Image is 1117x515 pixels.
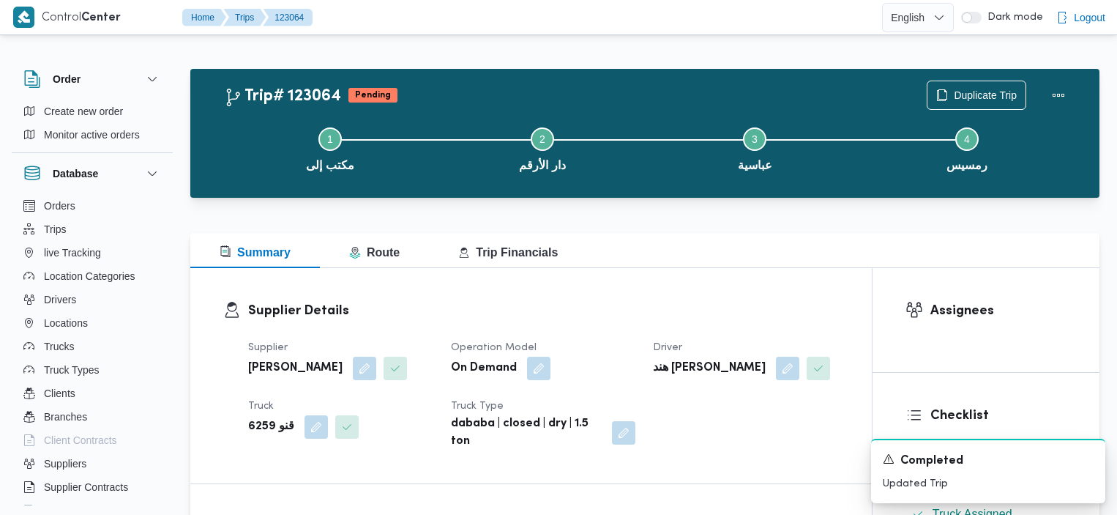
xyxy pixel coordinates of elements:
p: Updated Trip [883,476,1094,492]
span: Operation Model [451,343,537,352]
button: Trucks [18,335,167,358]
b: Center [81,12,121,23]
button: Trips [18,218,167,241]
button: 123064 [263,9,313,26]
span: Locations [44,314,88,332]
span: 1 [327,133,333,145]
button: Create new order [18,100,167,123]
span: Dark mode [982,12,1043,23]
div: Database [12,194,173,511]
img: X8yXhbKr1z7QwAAAABJRU5ErkJggg== [13,7,34,28]
span: Suppliers [44,455,86,473]
span: Truck Types [44,361,99,379]
span: Driver [653,343,682,352]
div: Notification [883,452,1094,470]
span: Completed [900,453,963,470]
button: Truck Types [18,358,167,382]
span: 3 [752,133,758,145]
button: Clients [18,382,167,405]
span: Truck [248,401,274,411]
div: Order [12,100,173,152]
span: Trucks [44,338,74,355]
span: رمسيس [946,157,987,174]
b: dababa | closed | dry | 1.5 ton [451,415,602,451]
b: [PERSON_NAME] [248,360,343,377]
button: Home [182,9,226,26]
button: Location Categories [18,264,167,288]
span: Client Contracts [44,431,117,449]
button: Client Contracts [18,429,167,452]
button: Orders [18,194,167,218]
span: Monitor active orders [44,126,140,144]
button: live Tracking [18,241,167,264]
h2: Trip# 123064 [224,87,341,106]
b: قنو 6259 [248,418,294,436]
span: Supplier [248,343,288,352]
button: Monitor active orders [18,123,167,147]
button: Supplier Contracts [18,475,167,499]
span: 4 [964,133,970,145]
button: Drivers [18,288,167,311]
h3: Order [53,70,81,88]
span: Truck Type [451,401,504,411]
span: Create new order [44,103,123,120]
span: Supplier Contracts [44,478,128,496]
span: 2 [539,133,545,145]
button: Trips [223,9,266,26]
button: دار الأرقم [436,110,649,186]
span: دار الأرقم [519,157,565,174]
span: Orders [44,197,75,215]
button: Actions [1044,81,1073,110]
button: رمسيس [861,110,1073,186]
span: Branches [44,408,87,426]
button: Database [23,165,161,182]
span: Pending [348,88,397,103]
button: مكتب إلى [224,110,436,186]
span: Duplicate Trip [954,86,1017,104]
span: Trips [44,221,67,238]
span: Trip Financials [458,246,558,259]
h3: Database [53,165,98,182]
span: مكتب إلى [306,157,354,174]
span: Clients [44,385,75,402]
h3: Checklist [930,406,1066,426]
h3: Assignees [930,301,1066,321]
button: Suppliers [18,452,167,475]
span: Logout [1074,9,1105,26]
span: Route [349,246,400,259]
b: On Demand [451,360,517,377]
button: Locations [18,311,167,335]
button: Logout [1050,3,1111,32]
h3: Supplier Details [248,301,839,321]
span: Location Categories [44,267,135,285]
iframe: chat widget [15,456,61,500]
b: Pending [355,91,391,100]
button: Order [23,70,161,88]
b: هند [PERSON_NAME] [653,360,766,377]
button: Branches [18,405,167,429]
span: Drivers [44,291,76,308]
span: live Tracking [44,244,101,262]
button: Duplicate Trip [927,81,1026,110]
span: Summary [220,246,291,259]
button: عباسية [649,110,861,186]
span: عباسية [738,157,772,174]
